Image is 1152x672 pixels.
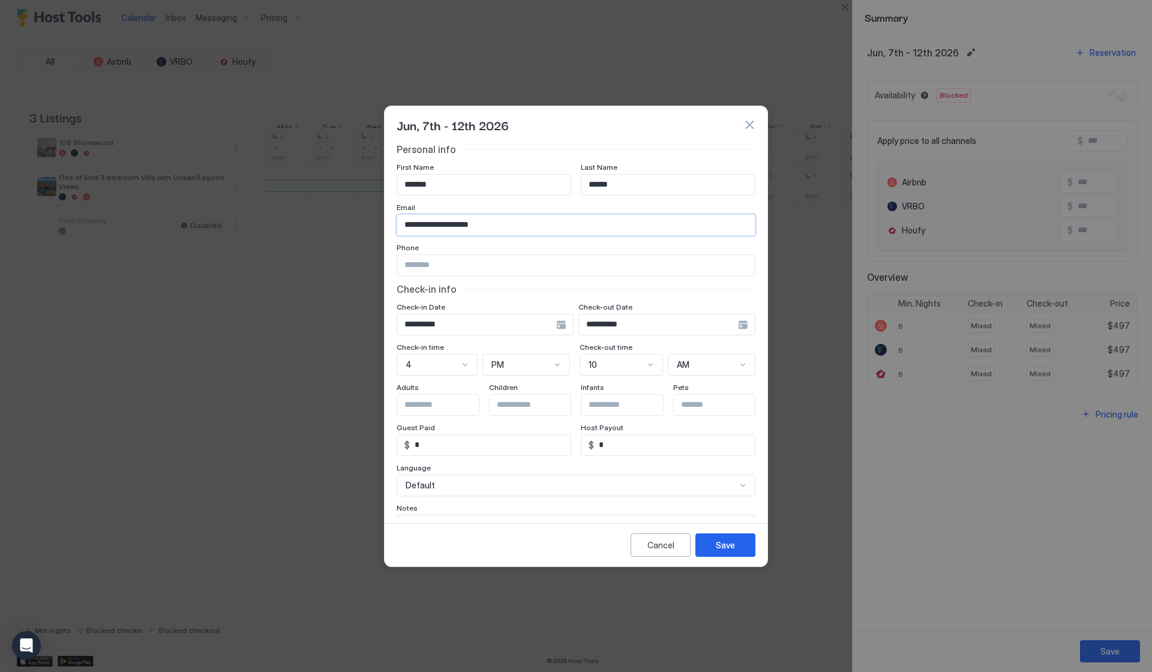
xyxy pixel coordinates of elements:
[579,314,738,335] input: Input Field
[397,302,445,311] span: Check-in Date
[397,255,755,275] input: Input Field
[581,163,617,172] span: Last Name
[674,395,772,415] input: Input Field
[397,143,456,155] span: Personal info
[631,533,691,557] button: Cancel
[580,343,632,352] span: Check-out time
[581,383,604,392] span: Infants
[594,435,755,455] input: Input Field
[716,539,735,551] div: Save
[490,395,588,415] input: Input Field
[578,302,632,311] span: Check-out Date
[397,203,415,212] span: Email
[397,463,431,472] span: Language
[673,383,689,392] span: Pets
[589,359,597,370] span: 10
[647,539,674,551] div: Cancel
[406,480,435,491] span: Default
[589,440,594,451] span: $
[581,175,755,195] input: Input Field
[695,533,755,557] button: Save
[397,175,571,195] input: Input Field
[491,359,504,370] span: PM
[581,395,680,415] input: Input Field
[406,359,412,370] span: 4
[410,435,571,455] input: Input Field
[397,515,755,574] textarea: Input Field
[404,440,410,451] span: $
[397,116,509,134] span: Jun, 7th - 12th 2026
[397,503,418,512] span: Notes
[397,283,457,295] span: Check-in info
[397,395,496,415] input: Input Field
[489,383,518,392] span: Children
[12,631,41,660] div: Open Intercom Messenger
[397,383,419,392] span: Adults
[397,314,556,335] input: Input Field
[397,215,755,235] input: Input Field
[397,343,444,352] span: Check-in time
[397,243,419,252] span: Phone
[397,423,435,432] span: Guest Paid
[397,163,434,172] span: First Name
[677,359,689,370] span: AM
[581,423,623,432] span: Host Payout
